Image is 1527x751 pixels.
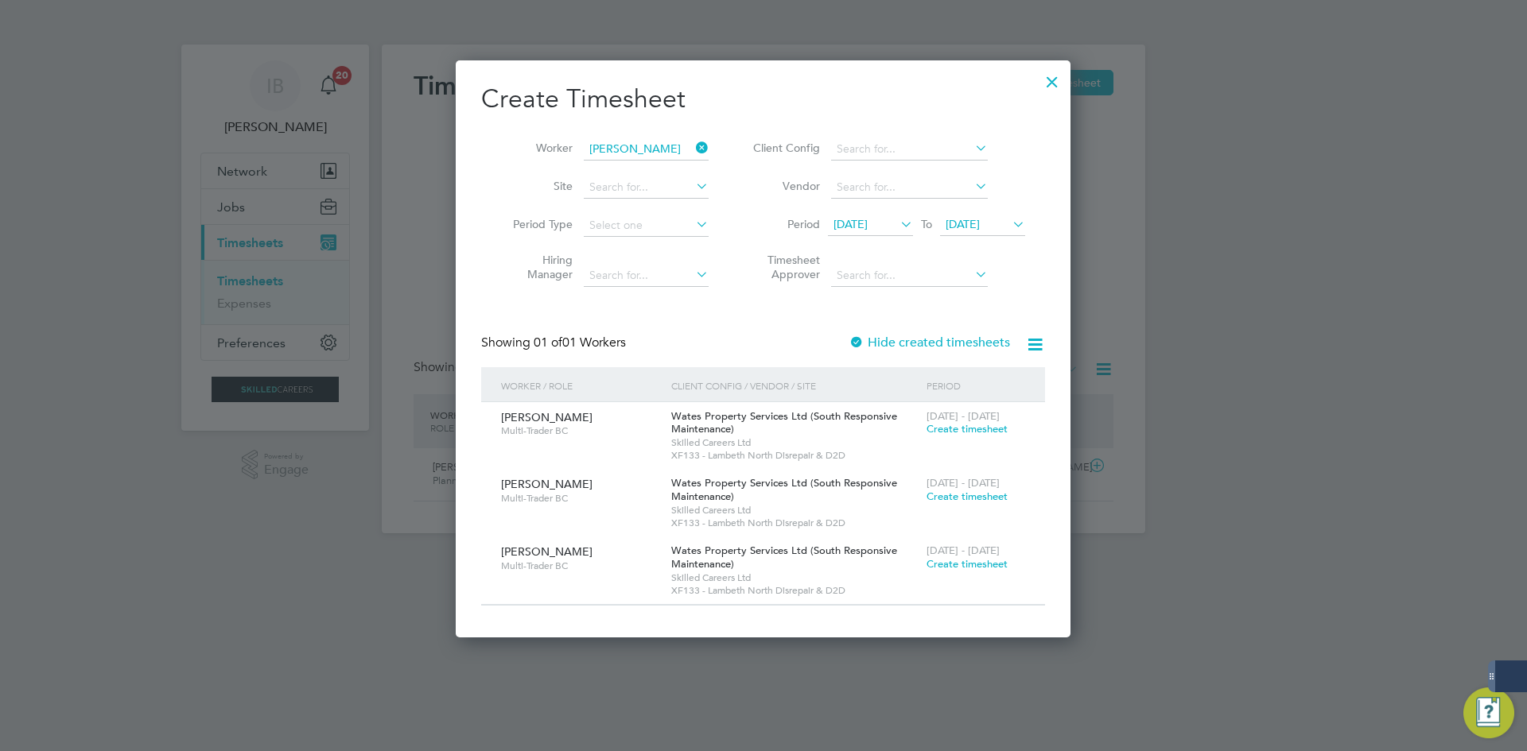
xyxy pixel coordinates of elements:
label: Hide created timesheets [849,335,1010,350]
span: Wates Property Services Ltd (South Responsive Maintenance) [671,476,897,503]
span: 01 of [534,335,562,350]
span: Skilled Careers Ltd [671,504,919,517]
input: Select one [584,215,709,237]
span: Skilled Careers Ltd [671,436,919,449]
label: Timesheet Approver [748,253,820,281]
span: XF133 - Lambeth North Disrepair & D2D [671,517,919,529]
label: Vendor [748,179,820,193]
span: [DATE] - [DATE] [927,409,1000,423]
span: 01 Workers [534,335,626,350]
input: Search for... [831,138,988,161]
label: Client Config [748,141,820,155]
span: Wates Property Services Ltd (South Responsive Maintenance) [671,544,897,571]
span: [PERSON_NAME] [501,477,593,491]
span: Wates Property Services Ltd (South Responsive Maintenance) [671,409,897,436]
div: Showing [481,335,629,351]
input: Search for... [831,265,988,287]
span: To [916,214,937,234]
span: Skilled Careers Ltd [671,571,919,584]
label: Period Type [501,217,573,231]
span: Create timesheet [927,422,1008,436]
button: Engage Resource Center [1463,687,1514,738]
input: Search for... [831,176,988,199]
span: Create timesheet [927,490,1008,503]
input: Search for... [584,176,709,199]
span: Multi-Trader BC [501,424,659,437]
span: [DATE] - [DATE] [927,544,1000,557]
div: Client Config / Vendor / Site [667,367,923,404]
span: [DATE] [946,217,980,231]
h2: Create Timesheet [481,83,1045,116]
input: Search for... [584,138,709,161]
div: Period [923,367,1029,404]
span: [DATE] - [DATE] [927,476,1000,490]
span: Multi-Trader BC [501,559,659,572]
span: Multi-Trader BC [501,492,659,505]
label: Worker [501,141,573,155]
label: Site [501,179,573,193]
span: [PERSON_NAME] [501,410,593,424]
input: Search for... [584,265,709,287]
label: Hiring Manager [501,253,573,281]
label: Period [748,217,820,231]
span: Create timesheet [927,557,1008,571]
span: [DATE] [833,217,868,231]
span: XF133 - Lambeth North Disrepair & D2D [671,449,919,462]
span: [PERSON_NAME] [501,544,593,559]
div: Worker / Role [497,367,667,404]
span: XF133 - Lambeth North Disrepair & D2D [671,584,919,597]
